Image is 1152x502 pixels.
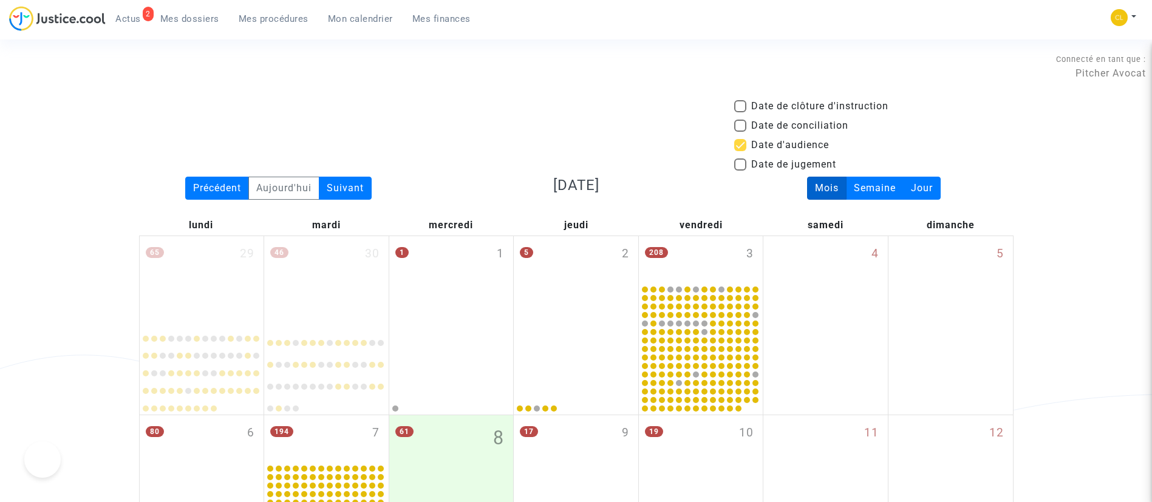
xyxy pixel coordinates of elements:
div: jeudi octobre 2, 5 events, click to expand [514,236,638,324]
span: Date d'audience [751,138,829,152]
span: 1 [497,245,504,263]
span: 80 [146,426,164,437]
a: Mon calendrier [318,10,403,28]
span: 1 [395,247,409,258]
div: Aujourd'hui [248,177,319,200]
span: Date de conciliation [751,118,848,133]
span: 9 [622,424,629,442]
div: mardi [264,215,389,236]
div: lundi septembre 29, 65 events, click to expand [140,236,264,324]
div: jeudi octobre 9, 17 events, click to expand [514,415,638,498]
div: mardi octobre 7, 194 events, click to expand [264,415,389,463]
div: Précédent [185,177,249,200]
span: 194 [270,426,293,437]
div: dimanche octobre 5 [888,236,1013,415]
span: 17 [520,426,538,437]
div: Mois [807,177,847,200]
span: 19 [645,426,663,437]
span: 7 [372,424,380,442]
span: 2 [622,245,629,263]
div: lundi octobre 6, 80 events, click to expand [140,415,264,498]
span: 10 [739,424,754,442]
span: Mon calendrier [328,13,393,24]
div: samedi [763,215,888,236]
img: 6fca9af68d76bfc0a5525c74dfee314f [1111,9,1128,26]
span: Mes procédures [239,13,308,24]
span: 29 [240,245,254,263]
div: Semaine [846,177,904,200]
span: 8 [493,424,504,452]
span: 208 [645,247,668,258]
a: Mes dossiers [151,10,229,28]
div: vendredi octobre 10, 19 events, click to expand [639,415,763,498]
div: Jour [903,177,941,200]
span: Date de clôture d'instruction [751,99,888,114]
a: Mes finances [403,10,480,28]
div: jeudi [514,215,639,236]
span: 30 [365,245,380,263]
span: Actus [115,13,141,24]
span: 65 [146,247,164,258]
a: Mes procédures [229,10,318,28]
div: samedi octobre 4 [763,236,888,415]
span: 5 [997,245,1004,263]
div: vendredi octobre 3, 208 events, click to expand [639,236,763,283]
iframe: Help Scout Beacon - Open [24,441,61,478]
div: dimanche [888,215,1014,236]
span: 3 [746,245,754,263]
span: 46 [270,247,288,258]
h3: [DATE] [437,177,716,194]
span: Mes dossiers [160,13,219,24]
div: mercredi [389,215,514,236]
div: vendredi [638,215,763,236]
span: Mes finances [412,13,471,24]
div: mardi septembre 30, 46 events, click to expand [264,236,389,324]
span: 11 [864,424,879,442]
div: mercredi octobre 8, 61 events, click to expand [389,415,514,498]
span: Date de jugement [751,157,836,172]
div: lundi [139,215,264,236]
span: 6 [247,424,254,442]
div: 2 [143,7,154,21]
a: 2Actus [106,10,151,28]
span: 61 [395,426,414,437]
span: Connecté en tant que : [1056,55,1146,64]
div: Suivant [319,177,372,200]
span: 12 [989,424,1004,442]
span: 5 [520,247,533,258]
span: 4 [871,245,879,263]
div: mercredi octobre 1, One event, click to expand [389,236,514,324]
img: jc-logo.svg [9,6,106,31]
